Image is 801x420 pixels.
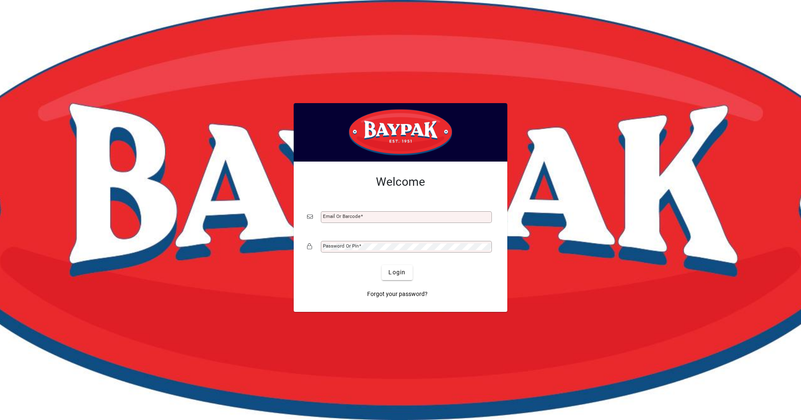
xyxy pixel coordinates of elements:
[388,268,406,277] span: Login
[307,175,494,189] h2: Welcome
[382,265,412,280] button: Login
[364,287,431,302] a: Forgot your password?
[323,213,360,219] mat-label: Email or Barcode
[323,243,359,249] mat-label: Password or Pin
[367,290,428,299] span: Forgot your password?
